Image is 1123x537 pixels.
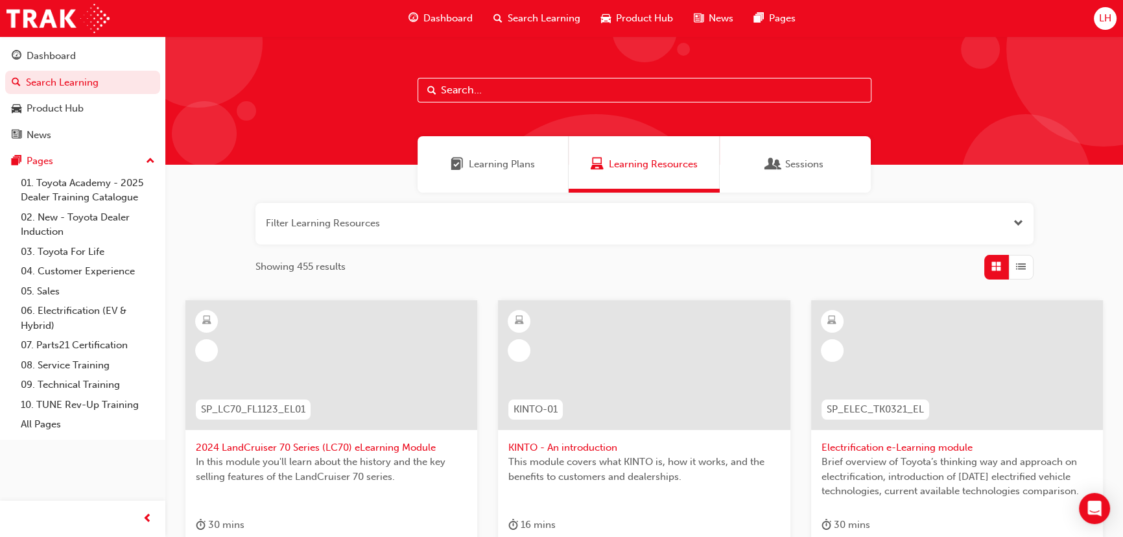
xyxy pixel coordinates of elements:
input: Search... [418,78,871,102]
span: KINTO-01 [514,402,558,417]
span: guage-icon [408,10,418,27]
div: Product Hub [27,101,84,116]
span: learningResourceType_ELEARNING-icon [515,313,524,329]
span: search-icon [12,77,21,89]
button: Pages [5,149,160,173]
span: learningResourceType_ELEARNING-icon [202,313,211,329]
span: LH [1099,11,1111,26]
a: news-iconNews [683,5,744,32]
span: List [1016,259,1026,274]
span: Dashboard [423,11,473,26]
span: car-icon [601,10,611,27]
a: pages-iconPages [744,5,806,32]
div: Pages [27,154,53,169]
a: Dashboard [5,44,160,68]
img: Trak [6,4,110,33]
span: up-icon [146,153,155,170]
span: Electrification e-Learning module [822,440,1093,455]
span: duration-icon [508,517,518,533]
span: Grid [991,259,1001,274]
span: guage-icon [12,51,21,62]
span: Learning Resources [609,157,698,172]
span: news-icon [694,10,703,27]
span: pages-icon [12,156,21,167]
a: 09. Technical Training [16,375,160,395]
a: 06. Electrification (EV & Hybrid) [16,301,160,335]
a: 08. Service Training [16,355,160,376]
a: 03. Toyota For Life [16,242,160,262]
span: prev-icon [143,511,152,527]
a: car-iconProduct Hub [591,5,683,32]
a: SessionsSessions [720,136,871,193]
a: 01. Toyota Academy - 2025 Dealer Training Catalogue [16,173,160,208]
span: In this module you'll learn about the history and the key selling features of the LandCruiser 70 ... [196,455,467,484]
div: 30 mins [822,517,870,533]
button: LH [1094,7,1117,30]
a: Search Learning [5,71,160,95]
span: car-icon [12,103,21,115]
span: Sessions [767,157,780,172]
span: Learning Plans [469,157,535,172]
span: Showing 455 results [255,259,346,274]
span: 2024 LandCruiser 70 Series (LC70) eLearning Module [196,440,467,455]
a: guage-iconDashboard [398,5,483,32]
span: Product Hub [616,11,673,26]
div: 30 mins [196,517,244,533]
a: News [5,123,160,147]
button: Open the filter [1013,216,1023,231]
a: All Pages [16,414,160,435]
div: Dashboard [27,49,76,64]
span: This module covers what KINTO is, how it works, and the benefits to customers and dealerships. [508,455,779,484]
span: Learning Plans [451,157,464,172]
span: search-icon [493,10,502,27]
span: duration-icon [822,517,831,533]
a: Learning PlansLearning Plans [418,136,569,193]
span: Search [427,83,436,98]
a: Learning ResourcesLearning Resources [569,136,720,193]
div: Open Intercom Messenger [1079,493,1110,524]
div: News [27,128,51,143]
a: 04. Customer Experience [16,261,160,281]
span: SP_ELEC_TK0321_EL [827,402,924,417]
span: Pages [769,11,796,26]
span: KINTO - An introduction [508,440,779,455]
span: Search Learning [508,11,580,26]
span: Brief overview of Toyota’s thinking way and approach on electrification, introduction of [DATE] e... [822,455,1093,499]
a: 10. TUNE Rev-Up Training [16,395,160,415]
a: search-iconSearch Learning [483,5,591,32]
span: SP_LC70_FL1123_EL01 [201,402,305,417]
span: duration-icon [196,517,206,533]
span: pages-icon [754,10,764,27]
a: 02. New - Toyota Dealer Induction [16,208,160,242]
span: news-icon [12,130,21,141]
span: Learning Resources [591,157,604,172]
span: Sessions [785,157,823,172]
div: 16 mins [508,517,556,533]
button: DashboardSearch LearningProduct HubNews [5,42,160,149]
a: Product Hub [5,97,160,121]
a: 07. Parts21 Certification [16,335,160,355]
span: learningResourceType_ELEARNING-icon [827,313,836,329]
span: News [709,11,733,26]
a: 05. Sales [16,281,160,302]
